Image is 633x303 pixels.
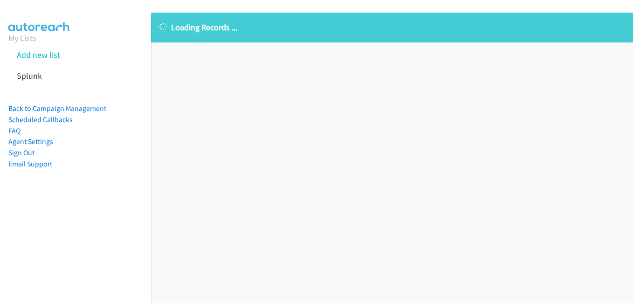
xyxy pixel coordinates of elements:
a: Add new list [17,49,60,60]
a: FAQ [8,126,21,135]
p: Loading Records ... [159,21,625,34]
a: My Lists [8,33,36,43]
a: Scheduled Callbacks [8,115,73,124]
a: Agent Settings [8,137,53,146]
a: Back to Campaign Management [8,104,106,113]
a: Splunk [17,70,42,81]
a: Sign Out [8,148,34,157]
a: Email Support [8,159,52,168]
